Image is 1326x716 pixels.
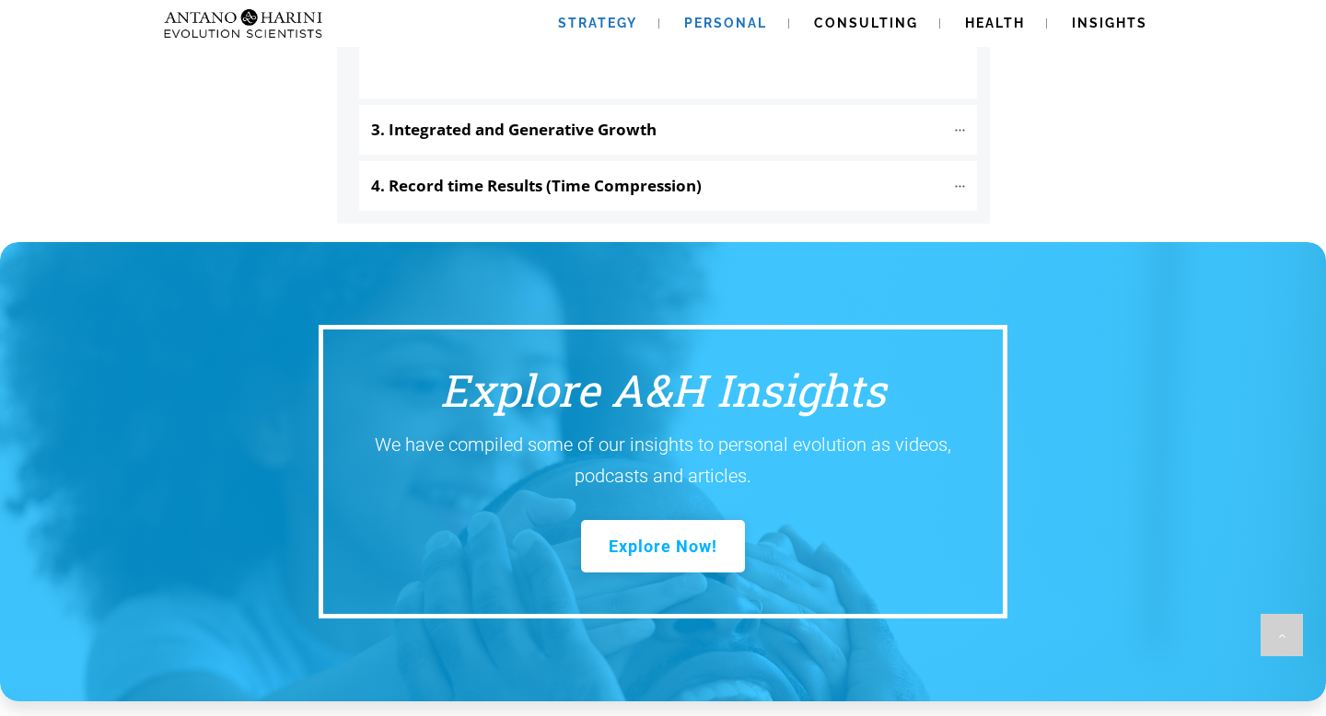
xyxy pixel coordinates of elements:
[814,16,918,30] span: Consulting
[1072,16,1147,30] span: Insights
[684,16,767,30] span: Personal
[371,119,657,140] b: 3. Integrated and Generative Growth
[581,520,745,573] a: Explore Now!
[337,362,989,419] h3: Explore A&H Insights
[609,537,717,557] span: Explore Now!
[965,16,1025,30] span: Health
[371,175,702,196] b: 4. Record time Results (Time Compression)
[338,429,988,491] p: We have compiled some of our insights to personal evolution as videos, podcasts and articles.
[558,16,637,30] span: Strategy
